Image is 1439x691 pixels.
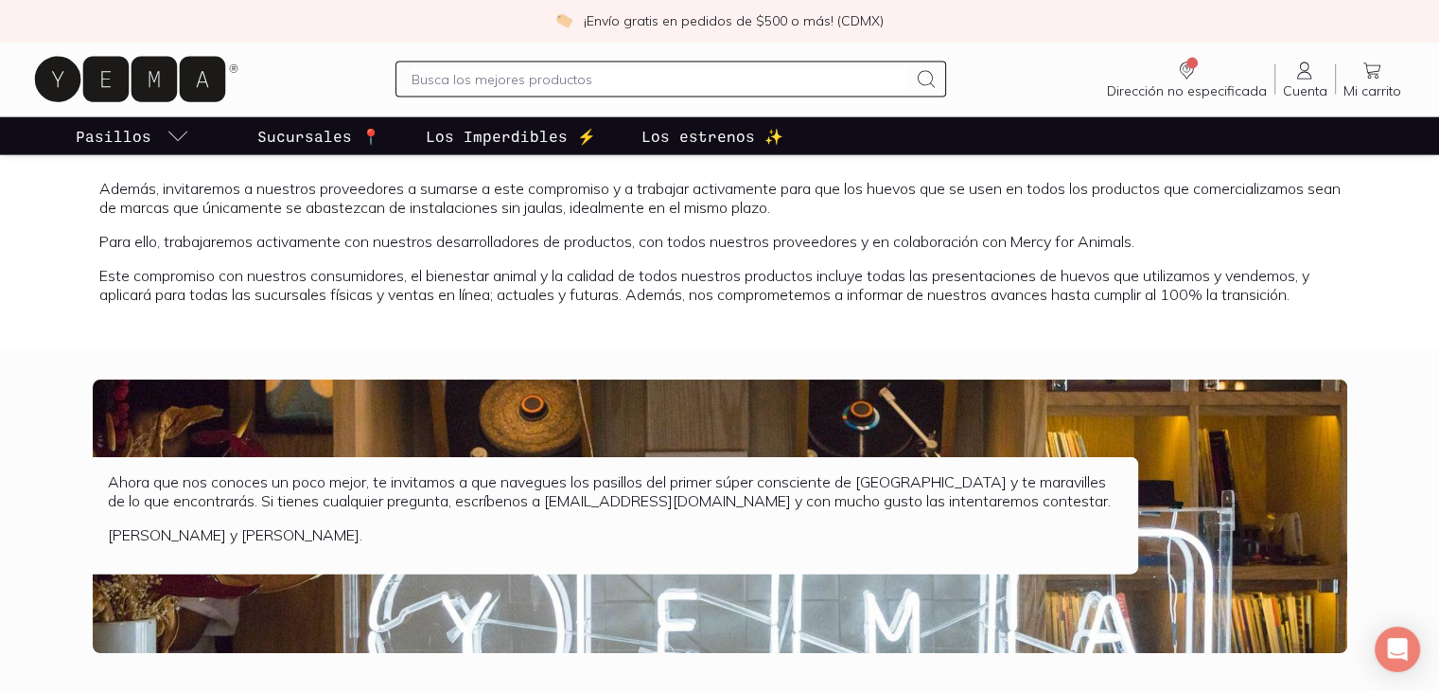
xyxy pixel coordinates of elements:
[584,11,884,30] p: ¡Envío gratis en pedidos de $500 o más! (CDMX)
[412,68,908,91] input: Busca los mejores productos
[1275,60,1335,99] a: Cuenta
[422,117,600,155] a: Los Imperdibles ⚡️
[108,525,1123,544] p: [PERSON_NAME] y [PERSON_NAME].
[1375,627,1420,672] div: Open Intercom Messenger
[641,125,783,148] p: Los estrenos ✨
[1099,60,1274,99] a: Dirección no especificada
[99,179,1341,217] p: Además, invitaremos a nuestros proveedores a sumarse a este compromiso y a trabajar activamente p...
[1343,82,1401,99] span: Mi carrito
[254,117,384,155] a: Sucursales 📍
[638,117,787,155] a: Los estrenos ✨
[76,125,151,148] p: Pasillos
[426,125,596,148] p: Los Imperdibles ⚡️
[555,12,572,29] img: check
[99,266,1341,304] p: Este compromiso con nuestros consumidores, el bienestar animal y la calidad de todos nuestros pro...
[72,117,193,155] a: pasillo-todos-link
[1283,82,1327,99] span: Cuenta
[99,232,1341,251] p: Para ello, trabajaremos activamente con nuestros desarrolladores de productos, con todos nuestros...
[1336,60,1409,99] a: Mi carrito
[108,472,1123,510] p: Ahora que nos conoces un poco mejor, te invitamos a que navegues los pasillos del primer súper co...
[1107,82,1267,99] span: Dirección no especificada
[257,125,380,148] p: Sucursales 📍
